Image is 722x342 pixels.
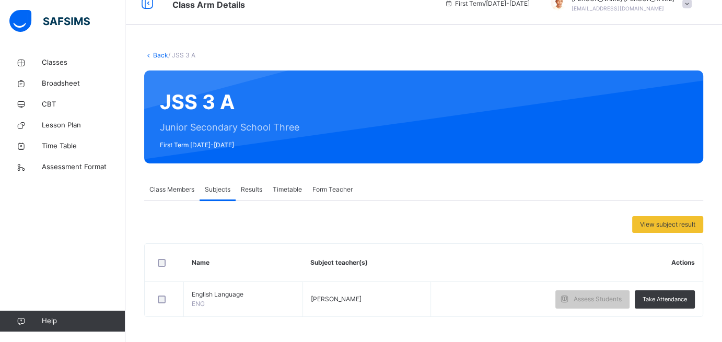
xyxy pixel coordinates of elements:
th: Actions [430,244,703,282]
span: Broadsheet [42,78,125,89]
span: Help [42,316,125,326]
span: Assessment Format [42,162,125,172]
img: safsims [9,10,90,32]
span: Time Table [42,141,125,151]
span: Take Attendance [643,295,687,304]
span: Results [241,185,262,194]
th: Name [184,244,303,282]
span: Classes [42,57,125,68]
span: View subject result [640,220,695,229]
th: Subject teacher(s) [302,244,430,282]
span: [EMAIL_ADDRESS][DOMAIN_NAME] [572,5,664,11]
span: CBT [42,99,125,110]
span: Form Teacher [312,185,353,194]
span: Timetable [273,185,302,194]
span: / JSS 3 A [168,51,195,59]
span: Assess Students [574,294,622,304]
span: Lesson Plan [42,120,125,131]
span: Subjects [205,185,230,194]
span: ENG [192,300,205,308]
span: [PERSON_NAME] [311,295,362,303]
span: English Language [192,290,295,299]
a: Back [153,51,168,59]
span: Class Members [149,185,194,194]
